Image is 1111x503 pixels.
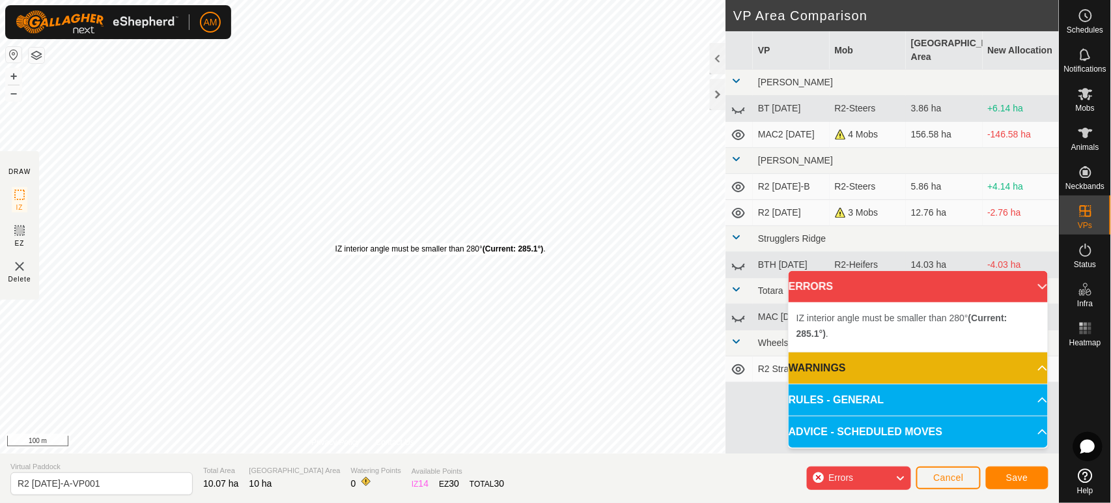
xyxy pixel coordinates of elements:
img: VP [12,259,27,274]
a: Contact Us [376,437,414,448]
td: +4.14 ha [983,174,1059,200]
th: VP [753,31,829,70]
span: EZ [15,238,25,248]
td: 156.58 ha [906,122,982,148]
a: Help [1060,463,1111,500]
span: Totara [758,285,783,296]
span: IZ [16,203,23,212]
button: – [6,85,21,101]
span: Neckbands [1065,182,1104,190]
td: 5.86 ha [906,174,982,200]
span: Mobs [1076,104,1095,112]
span: Help [1077,487,1093,495]
span: Available Points [412,466,504,477]
span: 10 ha [249,478,272,489]
th: Mob [830,31,906,70]
th: [GEOGRAPHIC_DATA] Area [906,31,982,70]
p-accordion-header: ERRORS [789,271,1048,302]
span: ERRORS [789,279,833,295]
span: Strugglers Ridge [758,233,826,244]
span: 30 [449,478,460,489]
td: -2.76 ha [983,200,1059,226]
td: R2 Straggle [753,356,829,382]
td: -146.58 ha [983,122,1059,148]
p-accordion-content: ERRORS [789,302,1048,352]
p-accordion-header: ADVICE - SCHEDULED MOVES [789,416,1048,448]
div: DRAW [8,167,31,177]
td: BT [DATE] [753,96,829,122]
div: R2-Steers [835,102,901,115]
button: Reset Map [6,47,21,63]
span: 0 [351,478,356,489]
td: BTH [DATE] [753,252,829,278]
td: -4.03 ha [983,252,1059,278]
span: WARNINGS [789,360,846,376]
span: Status [1074,261,1096,268]
span: Virtual Paddock [10,461,193,472]
div: EZ [439,477,459,491]
span: AM [204,16,218,29]
span: [PERSON_NAME] [758,77,833,87]
span: [PERSON_NAME] [758,155,833,165]
div: R2-Heifers [835,258,901,272]
button: + [6,68,21,84]
td: +6.14 ha [983,96,1059,122]
span: Delete [8,274,31,284]
span: 30 [494,478,505,489]
button: Save [986,467,1048,489]
div: IZ interior angle must be smaller than 280° . [335,243,546,255]
span: Errors [828,472,853,483]
td: R2 [DATE]-B [753,174,829,200]
span: IZ interior angle must be smaller than 280° . [796,313,1007,339]
button: Map Layers [29,48,44,63]
td: R2 [DATE] [753,200,829,226]
div: TOTAL [470,477,504,491]
td: 14.03 ha [906,252,982,278]
th: New Allocation [983,31,1059,70]
span: Schedules [1067,26,1103,34]
span: Total Area [203,465,239,476]
a: Privacy Policy [311,437,360,448]
div: 3 Mobs [835,206,901,220]
div: R2-Steers [835,180,901,194]
span: 10.07 ha [203,478,239,489]
div: IZ [412,477,429,491]
span: VPs [1078,222,1092,229]
span: Infra [1077,300,1093,308]
span: Notifications [1064,65,1106,73]
span: Animals [1071,143,1099,151]
span: Heatmap [1069,339,1101,347]
span: RULES - GENERAL [789,392,884,408]
td: 3.86 ha [906,96,982,122]
span: Save [1006,472,1028,483]
b: (Current: 285.1°) [483,244,544,253]
td: MAC [DATE]-A [753,304,829,330]
p-accordion-header: WARNINGS [789,352,1048,384]
span: Watering Points [351,465,401,476]
span: 14 [419,478,429,489]
span: [GEOGRAPHIC_DATA] Area [249,465,341,476]
span: ADVICE - SCHEDULED MOVES [789,424,942,440]
button: Cancel [916,467,981,489]
span: Wheels [758,338,789,348]
p-accordion-header: RULES - GENERAL [789,384,1048,416]
div: 4 Mobs [835,128,901,141]
td: MAC2 [DATE] [753,122,829,148]
td: 12.76 ha [906,200,982,226]
h2: VP Area Comparison [733,8,1059,23]
span: Cancel [933,472,964,483]
img: Gallagher Logo [16,10,178,34]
